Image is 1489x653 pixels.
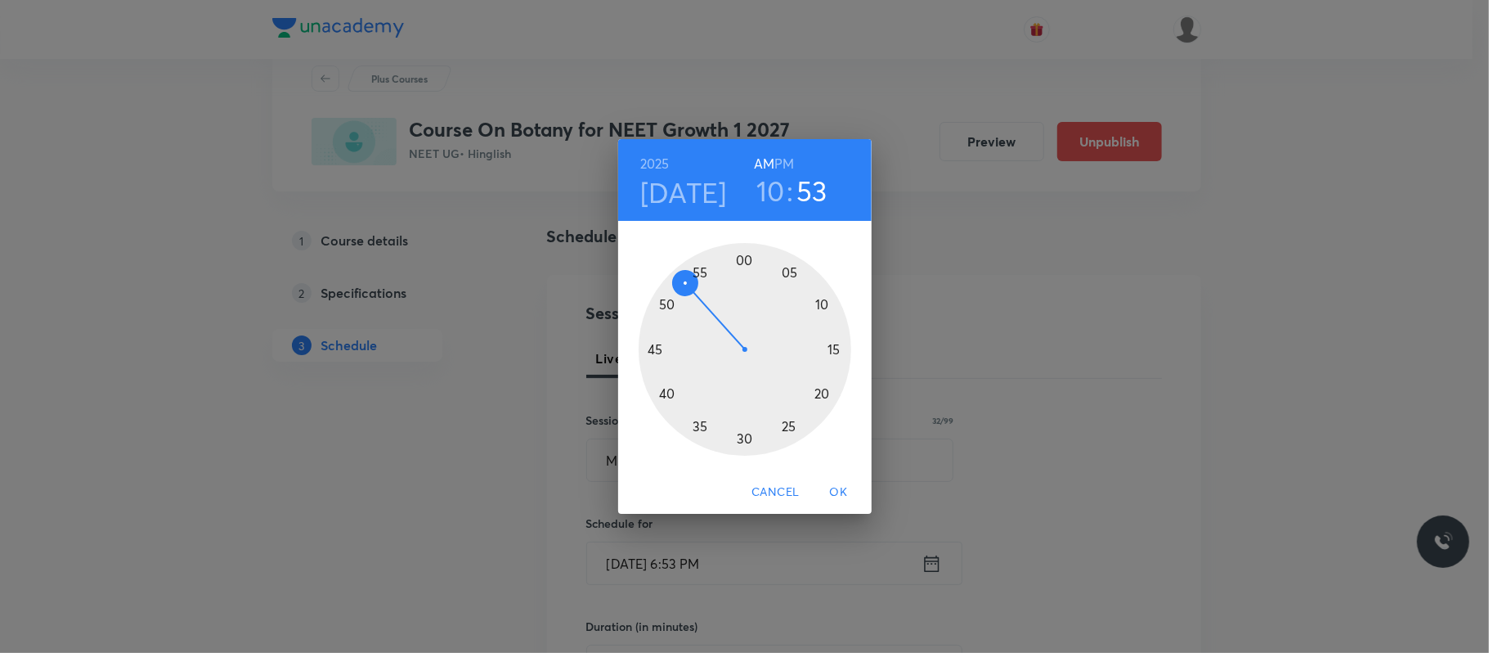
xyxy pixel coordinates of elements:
button: 2025 [640,152,670,175]
button: AM [754,152,774,175]
button: Cancel [745,477,805,507]
button: [DATE] [640,175,727,209]
button: OK [813,477,865,507]
span: Cancel [751,482,799,502]
button: 53 [796,173,827,208]
button: 10 [756,173,785,208]
h3: : [787,173,793,208]
span: OK [819,482,859,502]
button: PM [774,152,794,175]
